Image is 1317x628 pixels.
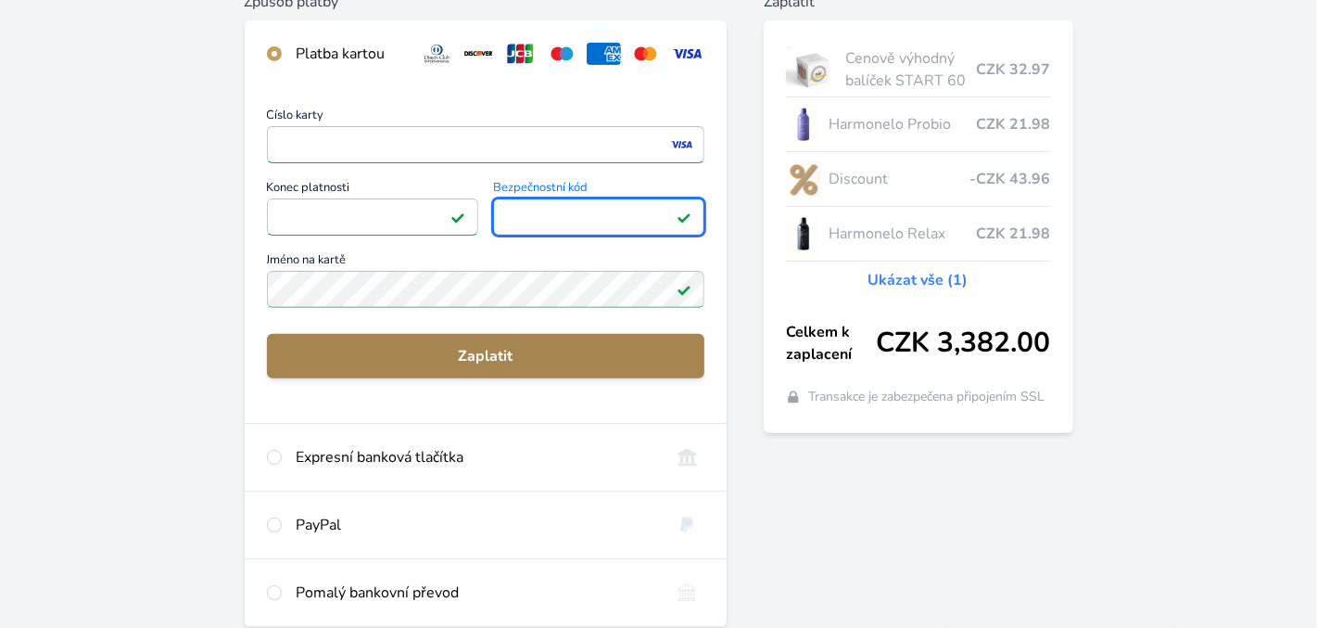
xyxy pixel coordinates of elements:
[297,514,655,536] div: PayPal
[977,223,1051,245] span: CZK 21.98
[493,182,704,199] span: Bezpečnostní kód
[977,58,1051,81] span: CZK 32.97
[829,168,970,190] span: Discount
[501,204,696,230] iframe: Iframe pro bezpečnostní kód
[977,113,1051,135] span: CZK 21.98
[877,327,1051,360] span: CZK 3,382.00
[503,43,538,65] img: jcb.svg
[267,182,478,199] span: Konec platnosti
[628,43,663,65] img: mc.svg
[829,113,977,135] span: Harmonelo Probio
[275,204,470,230] iframe: Iframe pro datum vypršení platnosti
[587,43,621,65] img: amex.svg
[450,210,465,224] img: Platné pole
[267,334,704,378] button: Zaplatit
[669,136,694,153] img: visa
[808,388,1045,406] span: Transakce je zabezpečena připojením SSL
[275,132,696,158] iframe: Iframe pro číslo karty
[786,156,821,202] img: discount-lo.png
[786,101,821,147] img: CLEAN_PROBIO_se_stinem_x-lo.jpg
[267,254,704,271] span: Jméno na kartě
[786,321,877,365] span: Celkem k zaplacení
[282,345,690,367] span: Zaplatit
[786,46,839,93] img: start.jpg
[297,446,655,468] div: Expresní banková tlačítka
[420,43,454,65] img: diners.svg
[267,109,704,126] span: Číslo karty
[846,47,977,92] span: Cenově výhodný balíček START 60
[670,514,704,536] img: paypal.svg
[677,210,691,224] img: Platné pole
[670,582,704,604] img: bankTransfer_IBAN.svg
[267,271,705,308] input: Jméno na kartěPlatné pole
[297,43,406,65] div: Platba kartou
[970,168,1051,190] span: -CZK 43.96
[545,43,579,65] img: maestro.svg
[670,43,704,65] img: visa.svg
[670,446,704,468] img: onlineBanking_CZ.svg
[786,211,821,257] img: CLEAN_RELAX_se_stinem_x-lo.jpg
[297,582,655,604] div: Pomalý bankovní převod
[829,223,977,245] span: Harmonelo Relax
[868,269,969,291] a: Ukázat vše (1)
[677,282,691,297] img: Platné pole
[462,43,496,65] img: discover.svg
